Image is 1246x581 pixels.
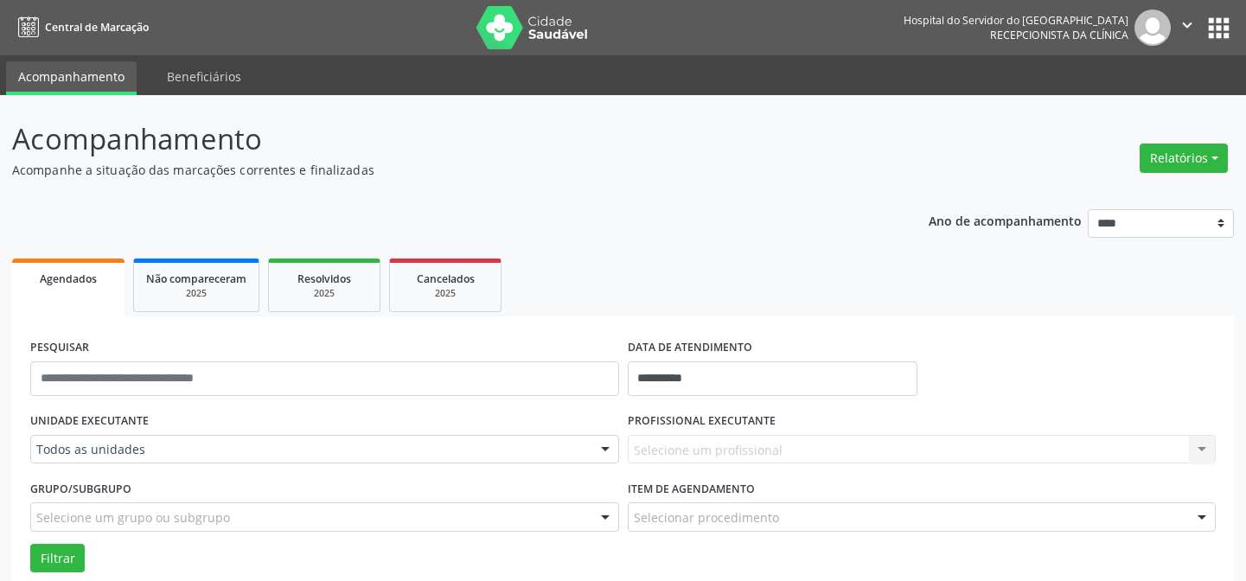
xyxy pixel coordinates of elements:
[155,61,253,92] a: Beneficiários
[1178,16,1197,35] i: 
[990,28,1128,42] span: Recepcionista da clínica
[904,13,1128,28] div: Hospital do Servidor do [GEOGRAPHIC_DATA]
[36,508,230,527] span: Selecione um grupo ou subgrupo
[628,476,755,502] label: Item de agendamento
[146,271,246,286] span: Não compareceram
[628,335,752,361] label: DATA DE ATENDIMENTO
[1171,10,1204,46] button: 
[281,287,367,300] div: 2025
[297,271,351,286] span: Resolvidos
[634,508,779,527] span: Selecionar procedimento
[146,287,246,300] div: 2025
[628,408,776,435] label: PROFISSIONAL EXECUTANTE
[40,271,97,286] span: Agendados
[12,161,867,179] p: Acompanhe a situação das marcações correntes e finalizadas
[45,20,149,35] span: Central de Marcação
[6,61,137,95] a: Acompanhamento
[12,13,149,41] a: Central de Marcação
[12,118,867,161] p: Acompanhamento
[1140,144,1228,173] button: Relatórios
[30,408,149,435] label: UNIDADE EXECUTANTE
[1204,13,1234,43] button: apps
[417,271,475,286] span: Cancelados
[402,287,489,300] div: 2025
[1134,10,1171,46] img: img
[36,441,584,458] span: Todos as unidades
[30,476,131,502] label: Grupo/Subgrupo
[30,335,89,361] label: PESQUISAR
[929,209,1082,231] p: Ano de acompanhamento
[30,544,85,573] button: Filtrar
